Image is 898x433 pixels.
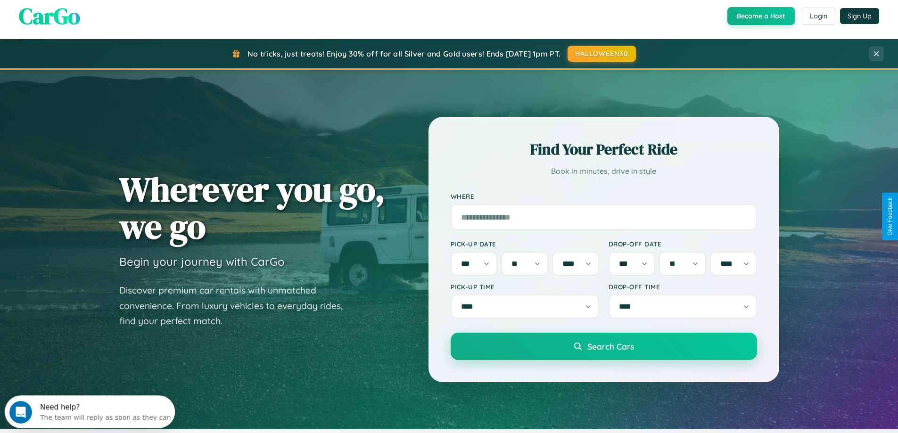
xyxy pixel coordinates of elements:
[119,171,385,245] h1: Wherever you go, we go
[451,333,757,360] button: Search Cars
[119,254,285,269] h3: Begin your journey with CarGo
[451,139,757,160] h2: Find Your Perfect Ride
[451,192,757,200] label: Where
[802,8,835,25] button: Login
[568,46,636,62] button: HALLOWEEN30
[727,7,795,25] button: Become a Host
[451,164,757,178] p: Book in minutes, drive in style
[19,0,80,32] span: CarGo
[35,16,166,25] div: The team will reply as soon as they can
[451,240,599,248] label: Pick-up Date
[609,240,757,248] label: Drop-off Date
[35,8,166,16] div: Need help?
[4,4,175,30] div: Open Intercom Messenger
[5,395,175,428] iframe: Intercom live chat discovery launcher
[451,283,599,291] label: Pick-up Time
[247,49,560,58] span: No tricks, just treats! Enjoy 30% off for all Silver and Gold users! Ends [DATE] 1pm PT.
[609,283,757,291] label: Drop-off Time
[587,341,634,351] span: Search Cars
[887,197,893,236] div: Give Feedback
[9,401,32,424] iframe: Intercom live chat
[119,283,355,329] p: Discover premium car rentals with unmatched convenience. From luxury vehicles to everyday rides, ...
[840,8,879,24] button: Sign Up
